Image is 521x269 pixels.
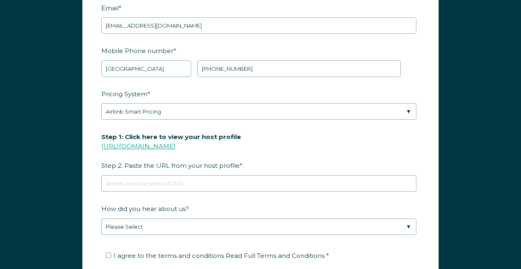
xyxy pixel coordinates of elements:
input: airbnb.com/users/show/12345 [101,175,416,192]
span: Email [101,2,119,14]
span: Read Full Terms and Conditions [226,252,325,260]
span: How did you hear about us? [101,202,189,215]
a: Read Full Terms and Conditions [224,252,326,260]
a: [URL][DOMAIN_NAME] [101,142,175,150]
span: Pricing System [101,88,147,100]
input: I agree to the terms and conditions Read Full Terms and Conditions * [106,253,111,258]
span: I agree to the terms and conditions [114,252,329,260]
span: Mobile Phone number [101,44,173,57]
span: Step 2: Paste the URL from your host profile [101,130,241,172]
span: Step 1: Click here to view your host profile [101,130,241,143]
